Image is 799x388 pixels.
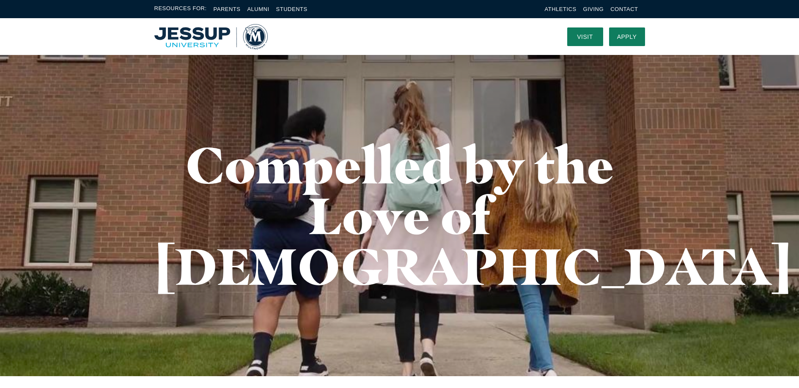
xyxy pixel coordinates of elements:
a: Visit [567,27,603,46]
a: Parents [214,6,241,12]
img: Multnomah University Logo [154,24,268,49]
a: Athletics [545,6,577,12]
a: Alumni [247,6,269,12]
a: Students [276,6,308,12]
h1: Compelled by the Love of [DEMOGRAPHIC_DATA] [154,139,645,292]
a: Home [154,24,268,49]
span: Resources For: [154,4,207,14]
a: Contact [610,6,638,12]
a: Apply [609,27,645,46]
a: Giving [583,6,604,12]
